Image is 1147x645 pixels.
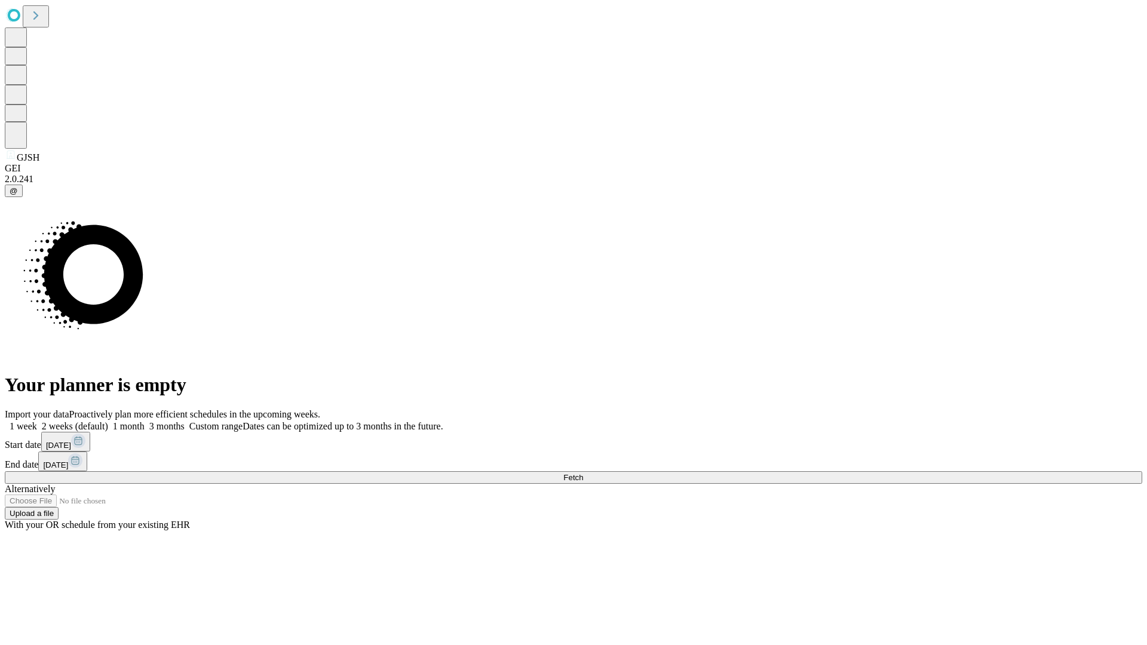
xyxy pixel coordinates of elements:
span: GJSH [17,152,39,162]
span: [DATE] [43,460,68,469]
span: Custom range [189,421,243,431]
div: GEI [5,163,1142,174]
span: 1 week [10,421,37,431]
span: 1 month [113,421,145,431]
span: Import your data [5,409,69,419]
span: Proactively plan more efficient schedules in the upcoming weeks. [69,409,320,419]
button: Fetch [5,471,1142,484]
span: @ [10,186,18,195]
div: Start date [5,432,1142,451]
button: Upload a file [5,507,59,520]
span: Fetch [563,473,583,482]
button: [DATE] [41,432,90,451]
span: Alternatively [5,484,55,494]
button: @ [5,185,23,197]
h1: Your planner is empty [5,374,1142,396]
button: [DATE] [38,451,87,471]
span: Dates can be optimized up to 3 months in the future. [243,421,443,431]
div: End date [5,451,1142,471]
span: [DATE] [46,441,71,450]
span: 3 months [149,421,185,431]
div: 2.0.241 [5,174,1142,185]
span: 2 weeks (default) [42,421,108,431]
span: With your OR schedule from your existing EHR [5,520,190,530]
